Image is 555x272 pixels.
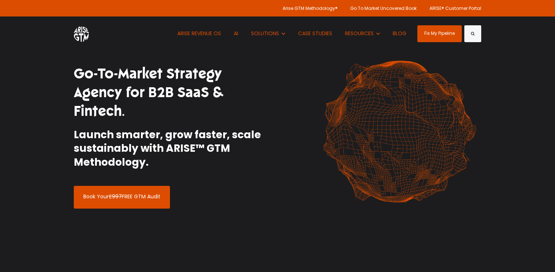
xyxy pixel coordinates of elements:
img: ARISE GTM logo (1) white [74,25,89,42]
p: Book Your FREE GTM Audit [83,186,160,200]
img: shape-61 orange [318,53,481,210]
a: AI [228,16,244,51]
a: ARISE REVENUE OS [172,16,226,51]
span: SOLUTIONS [251,30,279,37]
a: Book Your£997FREE GTM Audit [74,186,170,209]
a: Fix My Pipeline [417,25,462,42]
button: Search [464,25,481,42]
a: BLOG [387,16,412,51]
button: Show submenu for SOLUTIONS SOLUTIONS [246,16,291,51]
span: RESOURCES [345,30,374,37]
h2: Launch smarter, grow faster, scale sustainably with ARISE™ GTM Methodology. [74,128,272,169]
h1: Go-To-Market Strategy Agency for B2B SaaS & Fintech. [74,65,272,121]
a: CASE STUDIES [293,16,338,51]
button: Show submenu for RESOURCES RESOURCES [340,16,385,51]
s: £997 [109,193,122,200]
nav: Desktop navigation [172,16,411,51]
